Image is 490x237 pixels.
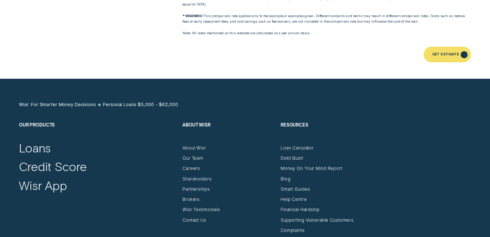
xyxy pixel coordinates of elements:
h2: About Wisr [182,122,275,145]
a: Wisr App [19,178,67,193]
p: Note: All rates mentioned on this website are calculated on a per annum basis. [182,30,471,36]
a: Wisr: For Smarter Money Decisions [19,102,96,108]
a: Partnerships [182,186,210,192]
a: Wisr Testimonials [182,207,220,213]
h2: Resources [281,122,373,145]
a: Loan Calculator [281,145,314,151]
a: About Wisr [182,145,206,151]
a: Get Estimate [424,47,471,62]
a: Complaints [281,228,305,233]
a: Our Team [182,155,203,161]
a: Blog [281,176,290,182]
a: Credit Score [19,159,87,174]
a: Financial Hardship [281,207,320,213]
strong: * WARNING: [182,14,203,18]
p: This comparison rate applies only to the example or examples given. Different amounts and terms m... [182,13,471,24]
a: Contact Us [182,217,206,223]
a: Careers [182,166,200,171]
a: Shareholders [182,176,212,182]
a: Brokers [182,197,200,202]
a: Loans [19,140,51,155]
a: Debt Bustr [281,155,304,161]
a: Smart Guides [281,186,310,192]
a: Personal Loans $5,000 - $62,000 [103,102,178,108]
h2: Our Products [19,122,177,145]
a: Money On Your Mind Report [281,166,342,171]
span: ) [205,2,206,6]
a: Help Centre [281,197,307,202]
a: Supporting Vulnerable Customers [281,217,354,223]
